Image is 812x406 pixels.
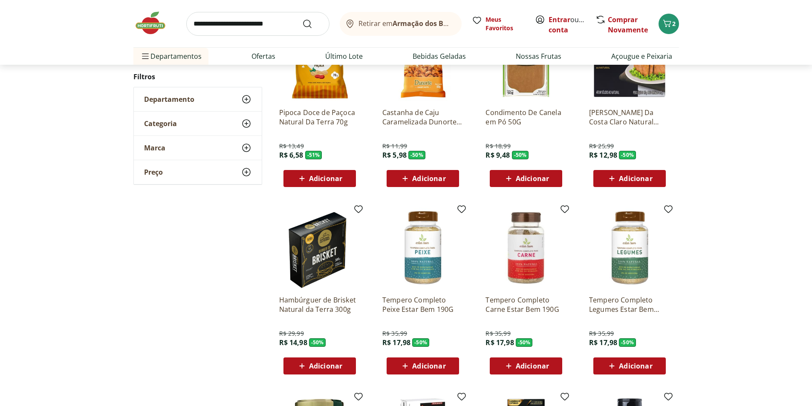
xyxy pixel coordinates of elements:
[309,175,342,182] span: Adicionar
[358,20,453,27] span: Retirar em
[549,15,595,35] a: Criar conta
[134,112,262,135] button: Categoria
[608,15,648,35] a: Comprar Novamente
[279,207,360,288] img: Hambúrguer de Brisket Natural da Terra 300g
[549,14,587,35] span: ou
[302,19,323,29] button: Submit Search
[611,51,672,61] a: Açougue e Peixaria
[309,338,326,347] span: - 50 %
[619,175,652,182] span: Adicionar
[472,15,525,32] a: Meus Favoritos
[485,142,510,150] span: R$ 18,99
[144,95,194,104] span: Departamento
[485,329,510,338] span: R$ 35,99
[133,10,176,36] img: Hortifruti
[144,168,163,176] span: Preço
[485,108,566,127] a: Condimento De Canela em Pó 50G
[279,295,360,314] a: Hambúrguer de Brisket Natural da Terra 300g
[516,175,549,182] span: Adicionar
[659,14,679,34] button: Carrinho
[283,357,356,374] button: Adicionar
[144,144,165,152] span: Marca
[589,338,617,347] span: R$ 17,98
[279,142,304,150] span: R$ 13,49
[589,329,614,338] span: R$ 35,99
[412,338,429,347] span: - 50 %
[279,329,304,338] span: R$ 29,99
[593,170,666,187] button: Adicionar
[619,338,636,347] span: - 50 %
[387,357,459,374] button: Adicionar
[279,150,303,160] span: R$ 6,58
[393,19,471,28] b: Armação dos Búzios/RJ
[485,150,510,160] span: R$ 9,48
[382,295,463,314] a: Tempero Completo Peixe Estar Bem 190G
[589,207,670,288] img: Tempero Completo Legumes Estar Bem 190G
[589,142,614,150] span: R$ 25,99
[340,12,462,36] button: Retirar emArmação dos Búzios/RJ
[279,108,360,127] a: Pipoca Doce de Paçoca Natural Da Terra 70g
[134,160,262,184] button: Preço
[485,295,566,314] a: Tempero Completo Carne Estar Bem 190G
[589,295,670,314] a: Tempero Completo Legumes Estar Bem 190G
[279,338,307,347] span: R$ 14,98
[516,338,533,347] span: - 50 %
[619,363,652,369] span: Adicionar
[140,46,202,66] span: Departamentos
[387,170,459,187] button: Adicionar
[490,357,562,374] button: Adicionar
[251,51,275,61] a: Ofertas
[382,108,463,127] a: Castanha de Caju Caramelizada Dunorte 50g
[382,329,407,338] span: R$ 35,99
[549,15,570,24] a: Entrar
[485,15,525,32] span: Meus Favoritos
[382,338,410,347] span: R$ 17,98
[144,119,177,128] span: Categoria
[309,363,342,369] span: Adicionar
[283,170,356,187] button: Adicionar
[485,338,514,347] span: R$ 17,98
[672,20,676,28] span: 2
[593,357,666,374] button: Adicionar
[512,151,529,159] span: - 50 %
[134,87,262,111] button: Departamento
[589,108,670,127] a: [PERSON_NAME] Da Costa Claro Natural 170G
[382,150,407,160] span: R$ 5,98
[134,136,262,160] button: Marca
[382,207,463,288] img: Tempero Completo Peixe Estar Bem 190G
[490,170,562,187] button: Adicionar
[619,151,636,159] span: - 50 %
[382,142,407,150] span: R$ 11,99
[516,363,549,369] span: Adicionar
[186,12,329,36] input: search
[485,207,566,288] img: Tempero Completo Carne Estar Bem 190G
[413,51,466,61] a: Bebidas Geladas
[325,51,363,61] a: Último Lote
[133,68,262,85] h2: Filtros
[589,150,617,160] span: R$ 12,98
[412,175,445,182] span: Adicionar
[516,51,561,61] a: Nossas Frutas
[408,151,425,159] span: - 50 %
[305,151,322,159] span: - 51 %
[412,363,445,369] span: Adicionar
[140,46,150,66] button: Menu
